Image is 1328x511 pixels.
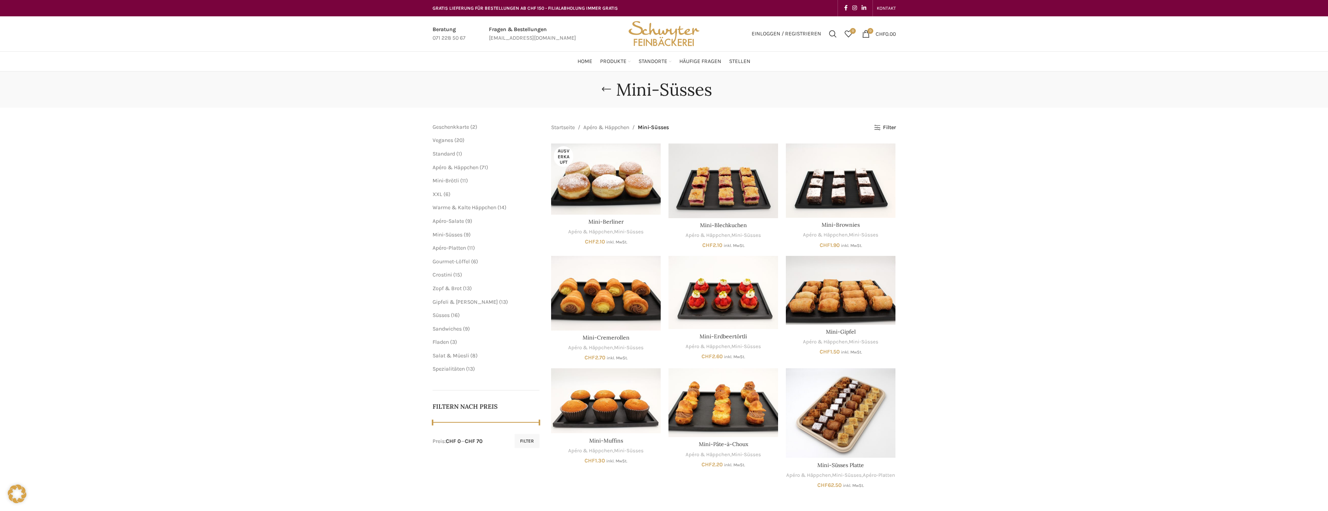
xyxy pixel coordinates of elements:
img: Bäckerei Schwyter [626,16,702,51]
span: 0 [867,28,873,34]
span: CHF [876,30,885,37]
a: Filter [874,124,895,131]
small: inkl. MwSt. [607,355,628,360]
a: Linkedin social link [859,3,869,14]
a: Mini-Pâte-à-Choux [668,368,778,437]
span: CHF [702,242,713,248]
small: inkl. MwSt. [724,462,745,467]
a: Infobox link [489,25,576,43]
a: 0 CHF0.00 [858,26,900,42]
small: inkl. MwSt. [724,243,745,248]
a: Mini-Süsses Platte [786,368,895,458]
bdi: 0.00 [876,30,896,37]
a: Standard [433,150,455,157]
small: inkl. MwSt. [841,243,862,248]
span: 1 [458,150,460,157]
a: Mini-Gipfel [826,328,856,335]
span: 13 [468,366,473,372]
span: Mini-Süsses [638,123,669,132]
span: 71 [482,164,486,171]
a: Apéro-Platten [433,245,466,251]
a: Mini-Cremerollen [583,334,630,341]
span: 13 [465,285,470,292]
span: 13 [501,299,506,305]
span: 0 [850,28,856,34]
a: Mini-Berliner [588,218,624,225]
span: CHF [702,353,712,360]
a: Apéro & Häppchen [686,451,730,458]
span: Warme & Kalte Häppchen [433,204,496,211]
div: , [551,447,661,455]
a: Zopf & Brot [433,285,462,292]
span: KONTAKT [877,5,896,11]
span: CHF 70 [465,438,483,444]
div: , , [786,472,895,479]
a: Mini-Süsses [731,343,761,350]
a: Crostini [433,271,452,278]
a: Instagram social link [850,3,859,14]
a: Mini-Süsses [849,338,878,346]
a: Apéro & Häppchen [803,231,848,239]
a: Mini-Brötli [433,177,459,184]
span: Salat & Müesli [433,352,469,359]
span: CHF [820,348,830,355]
bdi: 1.90 [820,242,840,248]
a: Mini-Süsses [849,231,878,239]
a: 0 [841,26,856,42]
a: Geschenkkarte [433,124,469,130]
bdi: 2.20 [702,461,723,468]
div: , [786,338,895,346]
a: KONTAKT [877,0,896,16]
a: Startseite [551,123,575,132]
span: Standorte [639,58,667,65]
bdi: 2.70 [585,354,606,361]
a: Fladen [433,339,449,345]
span: 9 [465,325,468,332]
small: inkl. MwSt. [724,354,745,359]
div: Meine Wunschliste [841,26,856,42]
span: Stellen [729,58,750,65]
small: inkl. MwSt. [841,350,862,355]
span: GRATIS LIEFERUNG FÜR BESTELLUNGEN AB CHF 150 - FILIALABHOLUNG IMMER GRATIS [433,5,618,11]
a: Apéro & Häppchen [433,164,478,171]
small: inkl. MwSt. [843,483,864,488]
a: Apéro & Häppchen [686,343,730,350]
bdi: 1.30 [585,457,605,464]
span: 20 [456,137,462,143]
div: , [551,344,661,352]
span: 6 [473,258,476,265]
span: XXL [433,191,442,198]
a: Mini-Süsses [731,232,761,239]
a: Mini-Süsses [614,228,644,236]
a: Mini-Blechkuchen [668,143,778,218]
a: Suchen [825,26,841,42]
a: Mini-Süsses [433,231,462,238]
a: Apéro-Platten [863,472,895,479]
a: Standorte [639,54,672,69]
a: Apéro & Häppchen [568,344,613,352]
a: Infobox link [433,25,466,43]
a: Gourmet-Löffel [433,258,470,265]
a: Mini-Pâte-à-Choux [699,441,748,448]
a: Mini-Süsses [614,447,644,455]
a: Mini-Muffins [551,368,661,433]
bdi: 2.10 [585,238,605,245]
span: Süsses [433,312,450,318]
a: Mini-Brownies [822,221,860,228]
a: Facebook social link [842,3,850,14]
span: 8 [472,352,476,359]
a: Mini-Cremerollen [551,256,661,331]
span: 11 [469,245,473,251]
small: inkl. MwSt. [606,458,627,464]
a: Apéro-Salate [433,218,464,224]
span: 3 [452,339,455,345]
a: Produkte [600,54,631,69]
span: 9 [466,231,469,238]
